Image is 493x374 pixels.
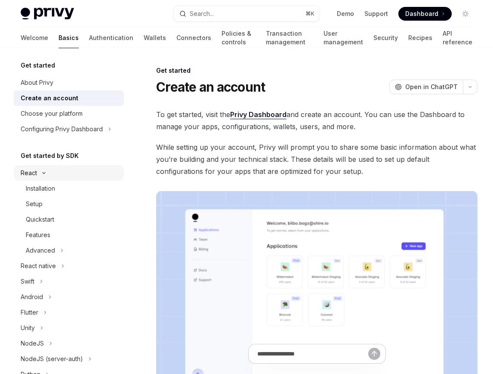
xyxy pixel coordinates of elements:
[190,9,214,19] div: Search...
[14,212,124,227] a: Quickstart
[21,77,53,88] div: About Privy
[408,28,432,48] a: Recipes
[21,323,35,333] div: Unity
[21,261,56,271] div: React native
[14,90,124,106] a: Create an account
[266,28,313,48] a: Transaction management
[368,348,380,360] button: Send message
[26,183,55,194] div: Installation
[21,124,103,134] div: Configuring Privy Dashboard
[21,292,43,302] div: Android
[156,79,265,95] h1: Create an account
[21,151,79,161] h5: Get started by SDK
[21,276,34,287] div: Swift
[21,28,48,48] a: Welcome
[21,338,44,349] div: NodeJS
[230,110,287,119] a: Privy Dashboard
[222,28,256,48] a: Policies & controls
[405,83,458,91] span: Open in ChatGPT
[59,28,79,48] a: Basics
[21,108,83,119] div: Choose your platform
[14,106,124,121] a: Choose your platform
[89,28,133,48] a: Authentication
[156,66,478,75] div: Get started
[14,75,124,90] a: About Privy
[364,9,388,18] a: Support
[21,8,74,20] img: light logo
[21,93,78,103] div: Create an account
[26,245,55,256] div: Advanced
[173,6,319,22] button: Search...⌘K
[156,108,478,133] span: To get started, visit the and create an account. You can use the Dashboard to manage your apps, c...
[176,28,211,48] a: Connectors
[21,307,38,318] div: Flutter
[337,9,354,18] a: Demo
[14,227,124,243] a: Features
[305,10,314,17] span: ⌘ K
[459,7,472,21] button: Toggle dark mode
[324,28,363,48] a: User management
[21,168,37,178] div: React
[26,199,43,209] div: Setup
[21,60,55,71] h5: Get started
[26,230,50,240] div: Features
[398,7,452,21] a: Dashboard
[156,141,478,177] span: While setting up your account, Privy will prompt you to share some basic information about what y...
[21,354,83,364] div: NodeJS (server-auth)
[389,80,463,94] button: Open in ChatGPT
[26,214,54,225] div: Quickstart
[14,196,124,212] a: Setup
[14,181,124,196] a: Installation
[144,28,166,48] a: Wallets
[405,9,438,18] span: Dashboard
[443,28,472,48] a: API reference
[373,28,398,48] a: Security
